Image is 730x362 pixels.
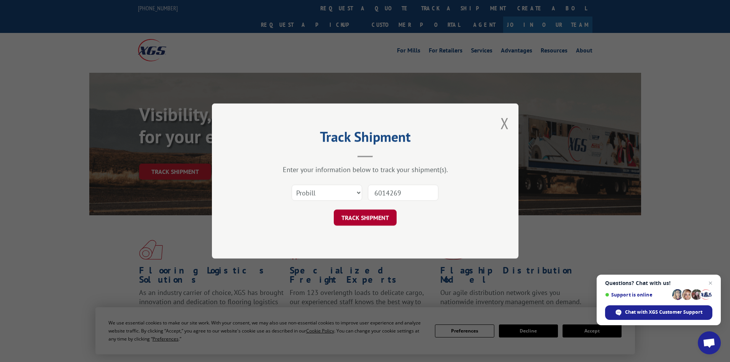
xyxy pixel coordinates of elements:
[605,305,712,320] span: Chat with XGS Customer Support
[368,185,438,201] input: Number(s)
[500,113,509,133] button: Close modal
[625,309,702,316] span: Chat with XGS Customer Support
[250,131,480,146] h2: Track Shipment
[605,292,669,298] span: Support is online
[698,331,721,354] a: Open chat
[334,210,397,226] button: TRACK SHIPMENT
[605,280,712,286] span: Questions? Chat with us!
[250,165,480,174] div: Enter your information below to track your shipment(s).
